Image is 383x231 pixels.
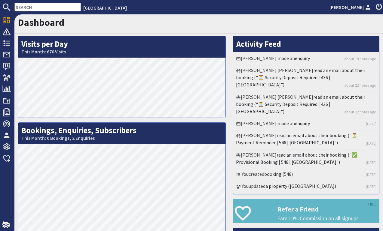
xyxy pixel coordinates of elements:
[277,214,379,222] p: Earn 10% Commission on all signups
[83,5,127,11] a: [GEOGRAPHIC_DATA]
[236,67,365,88] a: read an email about their booking ("⏳ Security Deposit Required | 436 | [GEOGRAPHIC_DATA]")
[235,92,378,118] li: [PERSON_NAME] [PERSON_NAME]
[235,150,378,169] li: [PERSON_NAME]
[329,4,372,11] a: [PERSON_NAME]
[277,205,379,213] h3: Refer a Friend
[235,130,378,150] li: [PERSON_NAME]
[233,199,379,223] a: Refer a Friend Earn 10% Commission on all signups
[236,132,357,145] a: read an email about their booking ("⏳ Payment Reminder | 546 | [GEOGRAPHIC_DATA]")
[366,172,376,178] a: [DATE]
[236,94,365,114] a: read an email about their booking ("⏳ Security Deposit Required | 436 | [GEOGRAPHIC_DATA]")
[235,181,378,193] li: updated
[21,135,222,141] small: This Month: 0 Bookings, 2 Enquiries
[366,121,376,127] a: [DATE]
[366,160,376,166] a: [DATE]
[18,36,225,58] h2: Visits per Day
[242,171,249,177] a: You
[265,183,336,189] a: a property ([GEOGRAPHIC_DATA])
[368,201,377,208] a: HIDE
[264,171,293,177] a: booking (546)
[366,140,376,146] a: [DATE]
[344,56,376,62] a: about 18 hours ago
[344,109,376,115] a: about 22 hours ago
[236,39,281,49] a: Activity Feed
[235,118,378,130] li: [PERSON_NAME] made an
[242,183,249,189] a: You
[18,16,64,28] a: Dashboard
[366,184,376,190] a: [DATE]
[14,3,81,11] input: SEARCH
[235,53,378,65] li: [PERSON_NAME] made an
[21,49,222,55] small: This Month: 676 Visits
[344,82,376,88] a: about 22 hours ago
[235,65,378,92] li: [PERSON_NAME] [PERSON_NAME]
[295,120,310,126] a: enquiry
[295,55,310,61] a: enquiry
[235,169,378,181] li: created
[18,123,225,144] h2: Bookings, Enquiries, Subscribers
[2,221,10,229] img: staytech_i_w-64f4e8e9ee0a9c174fd5317b4b171b261742d2d393467e5bdba4413f4f884c10.svg
[236,152,357,165] a: read an email about their booking ("✅ Provisional Booking | 546 | [GEOGRAPHIC_DATA]")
